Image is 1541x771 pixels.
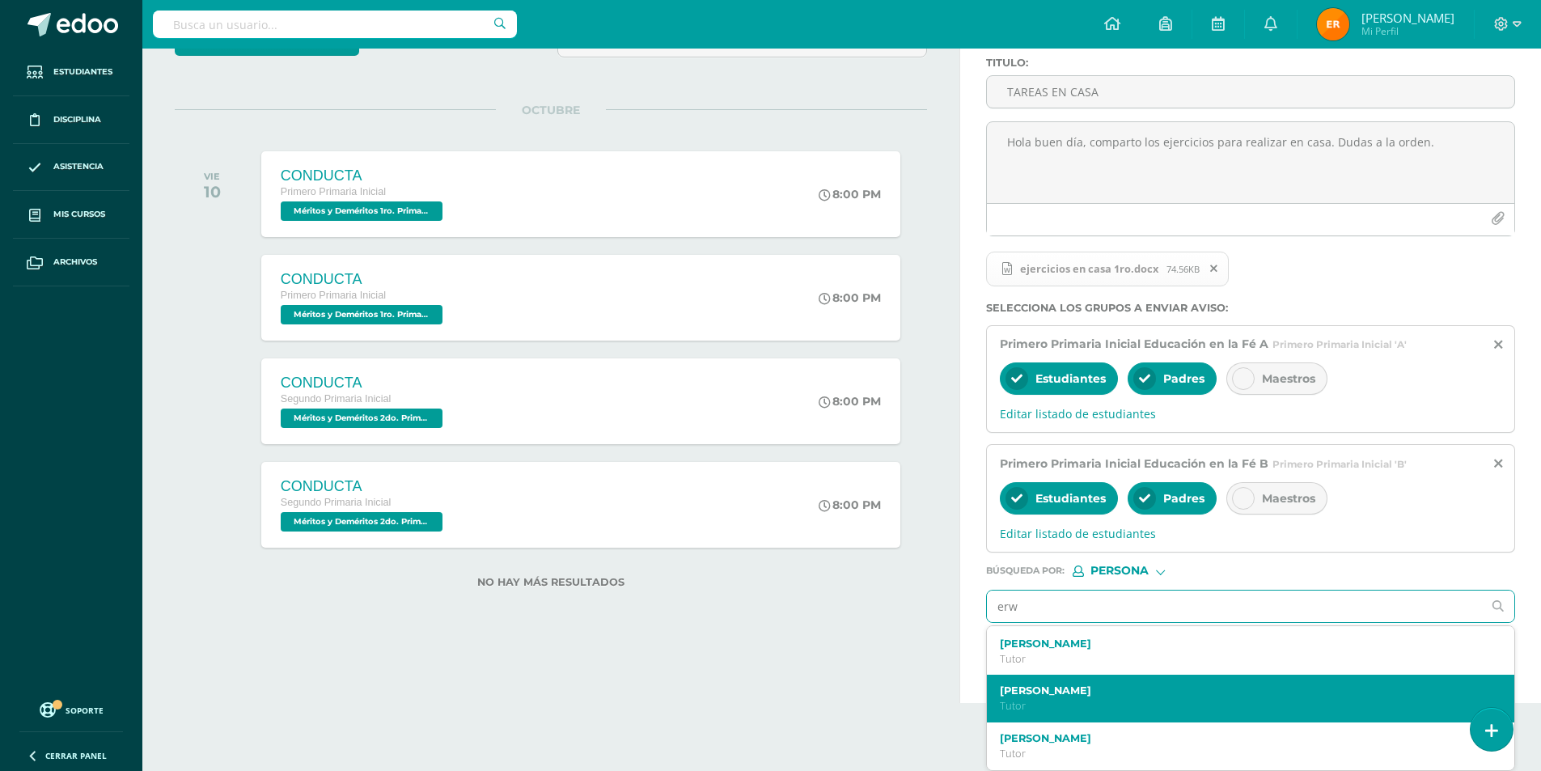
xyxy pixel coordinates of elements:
span: Mis cursos [53,208,105,221]
div: 8:00 PM [819,394,881,409]
span: Archivos [53,256,97,269]
span: OCTUBRE [496,103,606,117]
a: Estudiantes [13,49,129,96]
label: [PERSON_NAME] [1000,732,1480,744]
div: 8:00 PM [819,187,881,201]
span: Padres [1163,371,1204,386]
span: Primero Primaria Inicial Educación en la Fé A [1000,337,1268,351]
p: Tutor [1000,747,1480,760]
span: Editar listado de estudiantes [1000,406,1501,422]
span: Estudiantes [53,66,112,78]
div: 10 [204,182,221,201]
span: Primero Primaria Inicial [281,186,386,197]
span: Soporte [66,705,104,716]
span: Primero Primaria Inicial Educación en la Fé B [1000,456,1268,471]
span: Mi Perfil [1361,24,1454,38]
a: Archivos [13,239,129,286]
label: [PERSON_NAME] [1000,684,1480,697]
span: Editar listado de estudiantes [1000,526,1501,541]
div: [object Object] [1073,566,1194,577]
span: Estudiantes [1035,371,1106,386]
span: Maestros [1262,371,1315,386]
div: VIE [204,171,221,182]
input: Ej. Mario Galindo [987,591,1482,622]
img: b9e3894e7f16a561f6570e7c5a24956e.png [1317,8,1349,40]
div: CONDUCTA [281,271,447,288]
p: Tutor [1000,652,1480,666]
a: Mis cursos [13,191,129,239]
input: Busca un usuario... [153,11,517,38]
span: Segundo Primaria Inicial [281,497,392,508]
span: Méritos y Deméritos 2do. Primaria ¨A¨ 'A' [281,409,442,428]
div: CONDUCTA [281,167,447,184]
span: Segundo Primaria Inicial [281,393,392,405]
span: Padres [1163,491,1204,506]
div: CONDUCTA [281,478,447,495]
div: CONDUCTA [281,375,447,392]
span: Remover archivo [1200,260,1228,277]
span: Disciplina [53,113,101,126]
span: Búsqueda por : [986,566,1065,575]
label: No hay más resultados [175,576,927,588]
textarea: Hola buen día, comparto los ejercicios para realizar en casa. Dudas a la orden. [987,122,1514,203]
span: 74.56KB [1166,263,1200,275]
p: Tutor [1000,699,1480,713]
a: Disciplina [13,96,129,144]
span: Primero Primaria Inicial 'B' [1272,458,1407,470]
span: Méritos y Deméritos 1ro. Primaria ¨A¨ 'A' [281,201,442,221]
span: Asistencia [53,160,104,173]
div: 8:00 PM [819,498,881,512]
span: [PERSON_NAME] [1361,10,1454,26]
label: [PERSON_NAME] [1000,638,1480,650]
span: ejercicios en casa 1ro.docx [986,252,1229,287]
a: Asistencia [13,144,129,192]
input: Titulo [987,76,1514,108]
a: Soporte [19,698,123,720]
span: ejercicios en casa 1ro.docx [1012,262,1166,275]
span: Primero Primaria Inicial [281,290,386,301]
span: Estudiantes [1035,491,1106,506]
span: Maestros [1262,491,1315,506]
span: Méritos y Deméritos 2do. Primaria ¨B¨ 'B' [281,512,442,532]
div: 8:00 PM [819,290,881,305]
span: Persona [1090,566,1149,575]
label: Titulo : [986,57,1515,69]
span: Méritos y Deméritos 1ro. Primaria ¨B¨ 'B' [281,305,442,324]
label: Selecciona los grupos a enviar aviso : [986,302,1515,314]
span: Cerrar panel [45,750,107,761]
span: Primero Primaria Inicial 'A' [1272,338,1407,350]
